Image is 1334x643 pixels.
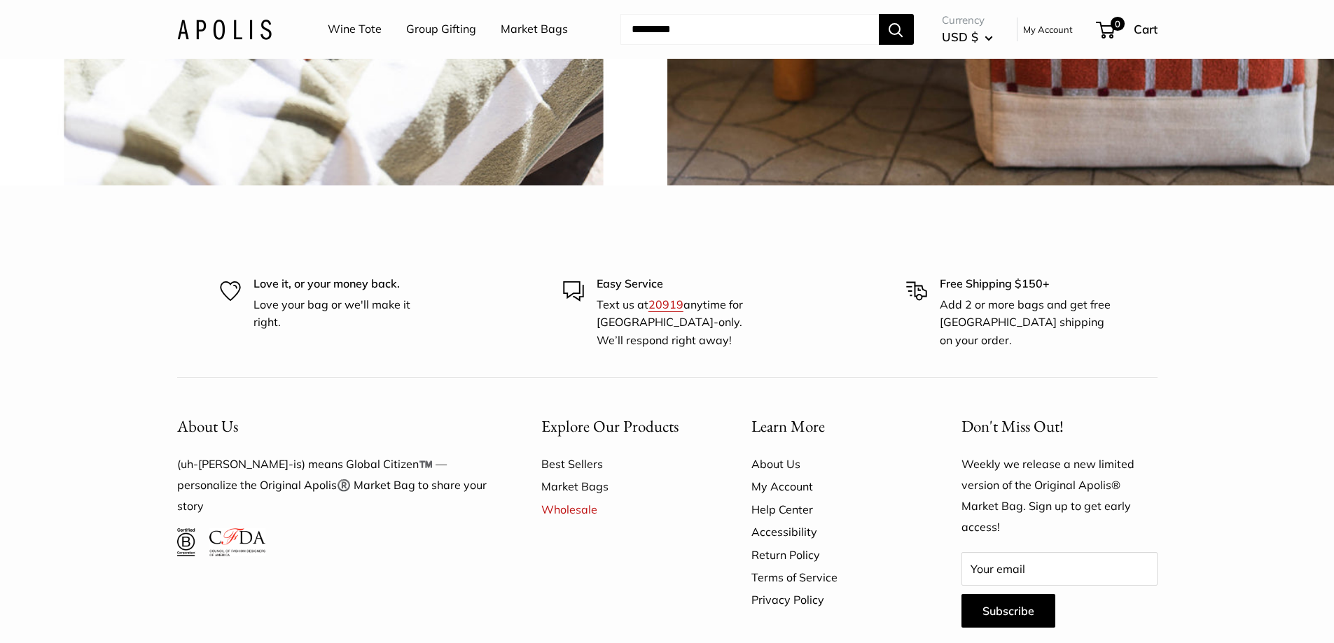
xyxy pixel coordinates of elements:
button: Learn More [751,413,912,440]
a: 20919 [648,297,683,311]
button: Subscribe [961,594,1055,628]
a: Return Policy [751,544,912,566]
span: Explore Our Products [541,416,679,437]
span: Cart [1134,22,1158,36]
a: My Account [1023,21,1073,38]
a: 0 Cart [1097,18,1158,41]
button: Explore Our Products [541,413,702,440]
p: Love your bag or we'll make it right. [253,296,429,332]
a: Terms of Service [751,566,912,588]
a: Market Bags [501,19,568,40]
img: Apolis [177,19,272,39]
p: Don't Miss Out! [961,413,1158,440]
a: My Account [751,475,912,497]
a: Wine Tote [328,19,382,40]
a: Wholesale [541,498,702,521]
img: Council of Fashion Designers of America Member [209,528,265,556]
p: Easy Service [597,275,772,293]
a: About Us [751,453,912,475]
input: Search... [620,14,879,45]
button: Search [879,14,914,45]
p: Text us at anytime for [GEOGRAPHIC_DATA]-only. We’ll respond right away! [597,296,772,350]
a: Privacy Policy [751,588,912,611]
a: Accessibility [751,521,912,543]
button: USD $ [942,26,993,48]
a: Best Sellers [541,453,702,475]
span: 0 [1110,17,1124,31]
span: Learn More [751,416,825,437]
span: About Us [177,416,238,437]
a: Group Gifting [406,19,476,40]
p: Weekly we release a new limited version of the Original Apolis® Market Bag. Sign up to get early ... [961,454,1158,538]
a: Market Bags [541,475,702,497]
p: Add 2 or more bags and get free [GEOGRAPHIC_DATA] shipping on your order. [940,296,1115,350]
span: USD $ [942,29,978,44]
span: Currency [942,10,993,30]
p: Love it, or your money back. [253,275,429,293]
img: Certified B Corporation [177,528,196,556]
button: About Us [177,413,492,440]
a: Help Center [751,498,912,521]
p: Free Shipping $150+ [940,275,1115,293]
p: (uh-[PERSON_NAME]-is) means Global Citizen™️ — personalize the Original Apolis®️ Market Bag to sh... [177,454,492,517]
